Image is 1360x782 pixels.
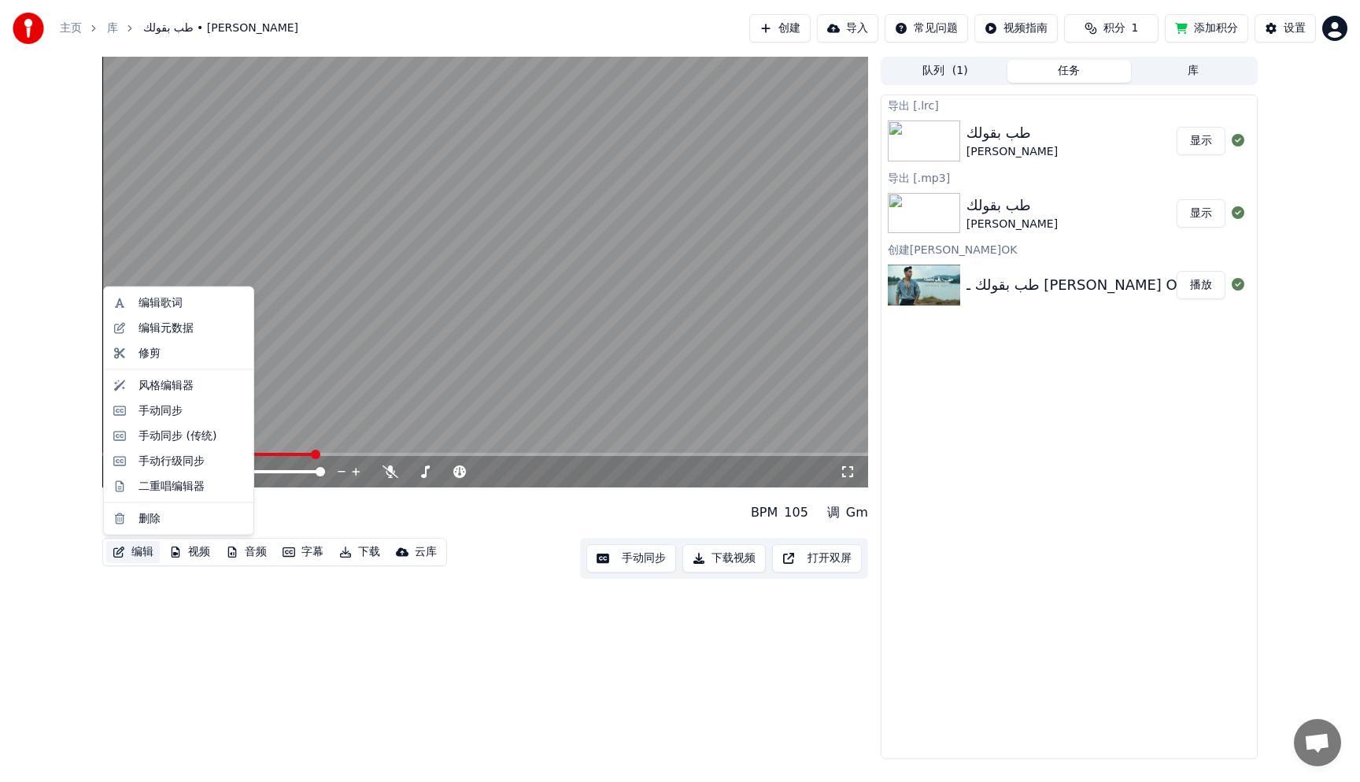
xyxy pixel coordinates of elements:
[139,478,205,494] div: 二重唱编辑器
[1255,14,1316,43] button: 设置
[60,20,82,36] a: 主页
[139,377,194,393] div: 风格编辑器
[827,503,840,522] div: 调
[1131,60,1255,83] button: 库
[139,428,216,443] div: 手动同步 (传统)
[60,20,298,36] nav: breadcrumb
[966,122,1058,144] div: طب بقولك
[772,544,862,573] button: 打开双屏
[1165,14,1248,43] button: 添加积分
[13,13,44,44] img: youka
[139,345,161,361] div: 修剪
[139,320,194,335] div: 编辑元数据
[139,453,205,469] div: 手动行级同步
[220,541,273,563] button: 音频
[749,14,811,43] button: 创建
[1177,271,1225,299] button: 播放
[966,195,1058,217] div: طب بقولك
[682,544,766,573] button: 下载视频
[586,544,676,573] button: 手动同步
[1103,20,1125,36] span: 积分
[106,541,160,563] button: 编辑
[139,402,183,418] div: 手动同步
[333,541,386,563] button: 下载
[883,60,1007,83] button: 队列
[1064,14,1159,43] button: 积分1
[952,63,968,79] span: ( 1 )
[139,295,183,311] div: 编辑歌词
[102,494,194,516] div: طب بقولك
[1177,199,1225,228] button: 显示
[966,274,1304,296] div: طب بقولك ـ [PERSON_NAME] Official Lyrics Video
[881,95,1257,114] div: 导出 [.lrc]
[885,14,968,43] button: 常见问题
[1284,20,1306,36] div: 设置
[163,541,216,563] button: 视频
[784,503,808,522] div: 105
[143,20,298,36] span: طب بقولك • [PERSON_NAME]
[846,503,868,522] div: Gm
[102,516,194,532] div: [PERSON_NAME]
[415,544,437,560] div: 云库
[817,14,878,43] button: 导入
[974,14,1058,43] button: 视频指南
[881,239,1257,258] div: 创建[PERSON_NAME]OK
[966,217,1058,232] div: [PERSON_NAME]
[1132,20,1139,36] span: 1
[966,144,1058,160] div: [PERSON_NAME]
[107,20,118,36] a: 库
[1007,60,1132,83] button: 任务
[276,541,330,563] button: 字幕
[1294,719,1341,766] a: 开放式聊天
[881,168,1257,187] div: 导出 [.mp3]
[139,510,161,526] div: 删除
[751,503,778,522] div: BPM
[1177,127,1225,155] button: 显示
